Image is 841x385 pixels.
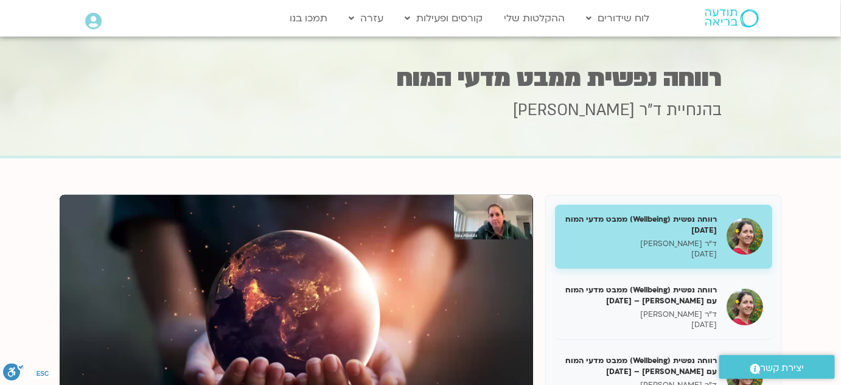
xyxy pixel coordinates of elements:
a: ההקלטות שלי [498,7,571,30]
img: רווחה נפשית (Wellbeing) ממבט מדעי המוח 31/01/25 [727,218,763,255]
p: [DATE] [564,320,717,330]
a: עזרה [343,7,390,30]
span: בהנחיית [666,99,722,121]
p: [DATE] [564,249,717,260]
h5: רווחה נפשית (Wellbeing) ממבט מדעי המוח עם [PERSON_NAME] – [DATE] [564,355,717,377]
img: רווחה נפשית (Wellbeing) ממבט מדעי המוח עם נועה אלבלדה – 07/02/25 [727,289,763,325]
h1: רווחה נפשית ממבט מדעי המוח [119,66,722,90]
a: תמכו בנו [284,7,334,30]
a: קורסים ופעילות [399,7,489,30]
p: ד"ר [PERSON_NAME] [564,239,717,249]
a: יצירת קשר [719,355,835,379]
h5: רווחה נפשית (Wellbeing) ממבט מדעי המוח עם [PERSON_NAME] – [DATE] [564,284,717,306]
span: יצירת קשר [761,360,804,376]
p: ד"ר [PERSON_NAME] [564,309,717,320]
a: לוח שידורים [581,7,656,30]
img: תודעה בריאה [705,9,759,27]
h5: רווחה נפשית (Wellbeing) ממבט מדעי המוח [DATE] [564,214,717,236]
